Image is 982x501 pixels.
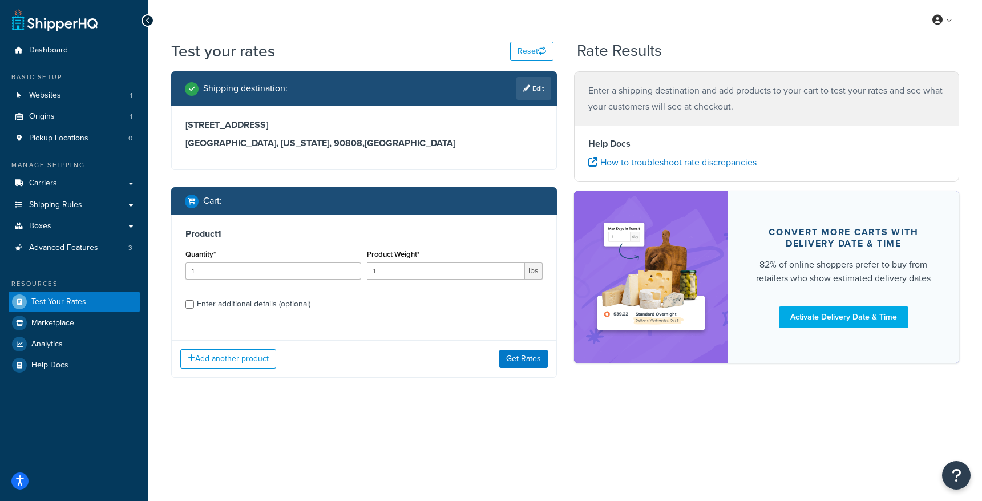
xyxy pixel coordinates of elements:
span: Origins [29,112,55,122]
a: Advanced Features3 [9,237,140,258]
div: Resources [9,279,140,289]
div: Enter additional details (optional) [197,296,310,312]
h3: [GEOGRAPHIC_DATA], [US_STATE], 90808 , [GEOGRAPHIC_DATA] [185,138,543,149]
h2: Shipping destination : [203,83,288,94]
span: Pickup Locations [29,134,88,143]
span: 3 [128,243,132,253]
span: 0 [128,134,132,143]
a: Help Docs [9,355,140,375]
span: Advanced Features [29,243,98,253]
h2: Rate Results [577,42,662,60]
div: Basic Setup [9,72,140,82]
span: Test Your Rates [31,297,86,307]
a: Edit [516,77,551,100]
input: 0.00 [367,262,525,280]
a: Marketplace [9,313,140,333]
li: Pickup Locations [9,128,140,149]
div: 82% of online shoppers prefer to buy from retailers who show estimated delivery dates [755,258,932,285]
h3: [STREET_ADDRESS] [185,119,543,131]
a: Origins1 [9,106,140,127]
div: Manage Shipping [9,160,140,170]
span: Dashboard [29,46,68,55]
h3: Product 1 [185,228,543,240]
button: Reset [510,42,553,61]
li: Websites [9,85,140,106]
a: Test Your Rates [9,292,140,312]
input: 0 [185,262,361,280]
a: Carriers [9,173,140,194]
li: Origins [9,106,140,127]
span: Websites [29,91,61,100]
span: Analytics [31,340,63,349]
button: Get Rates [499,350,548,368]
span: Help Docs [31,361,68,370]
input: Enter additional details (optional) [185,300,194,309]
a: Websites1 [9,85,140,106]
span: 1 [130,112,132,122]
p: Enter a shipping destination and add products to your cart to test your rates and see what your c... [588,83,945,115]
span: Carriers [29,179,57,188]
span: lbs [525,262,543,280]
li: Advanced Features [9,237,140,258]
a: Pickup Locations0 [9,128,140,149]
span: Shipping Rules [29,200,82,210]
label: Quantity* [185,250,216,258]
img: feature-image-ddt-36eae7f7280da8017bfb280eaccd9c446f90b1fe08728e4019434db127062ab4.png [591,208,711,346]
label: Product Weight* [367,250,419,258]
a: Boxes [9,216,140,237]
a: Dashboard [9,40,140,61]
span: Marketplace [31,318,74,328]
span: Boxes [29,221,51,231]
span: 1 [130,91,132,100]
a: Analytics [9,334,140,354]
h4: Help Docs [588,137,945,151]
a: Shipping Rules [9,195,140,216]
h1: Test your rates [171,40,275,62]
a: How to troubleshoot rate discrepancies [588,156,757,169]
h2: Cart : [203,196,222,206]
button: Open Resource Center [942,461,971,490]
a: Activate Delivery Date & Time [779,306,908,328]
div: Convert more carts with delivery date & time [755,227,932,249]
button: Add another product [180,349,276,369]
